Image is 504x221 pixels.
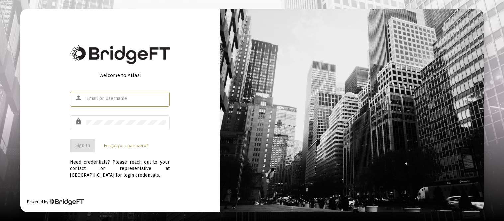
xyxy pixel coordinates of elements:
[70,139,95,152] button: Sign In
[86,96,166,101] input: Email or Username
[104,142,148,149] a: Forgot your password?
[75,94,83,102] mat-icon: person
[75,143,90,148] span: Sign In
[27,199,84,205] div: Powered by
[70,72,170,79] div: Welcome to Atlas!
[70,152,170,179] div: Need credentials? Please reach out to your contact or representative at [GEOGRAPHIC_DATA] for log...
[49,199,84,205] img: Bridge Financial Technology Logo
[75,118,83,126] mat-icon: lock
[70,45,170,64] img: Bridge Financial Technology Logo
